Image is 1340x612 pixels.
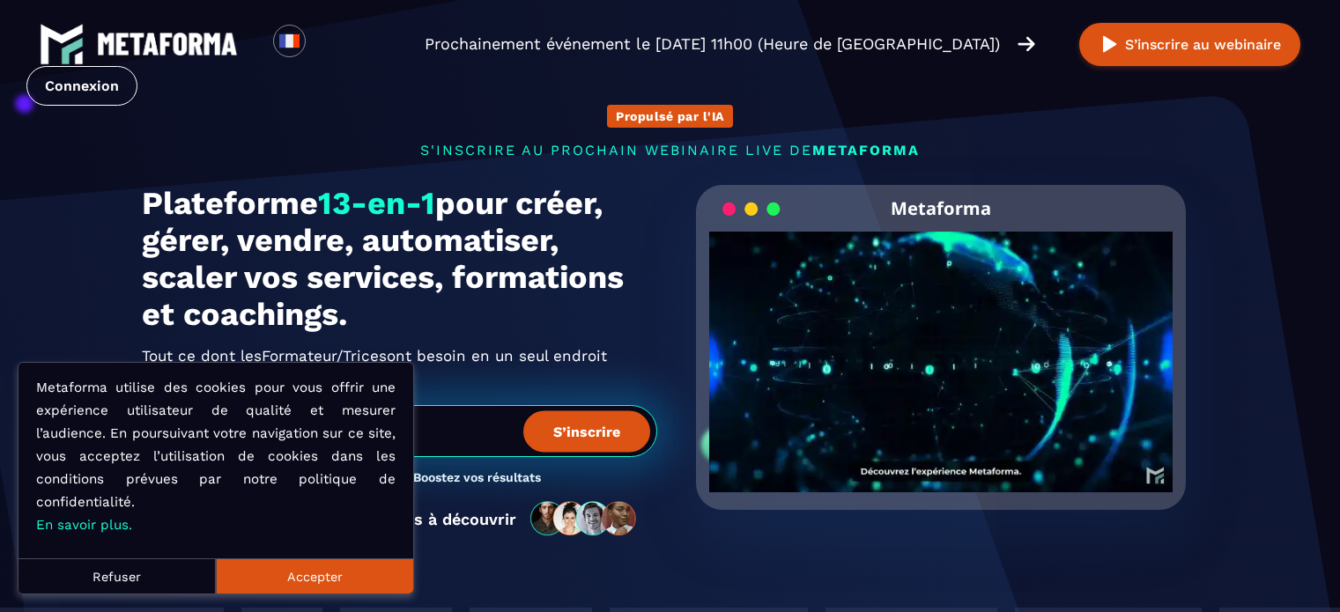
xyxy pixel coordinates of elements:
img: loading [722,201,781,218]
p: Prochainement événement le [DATE] 11h00 (Heure de [GEOGRAPHIC_DATA]) [425,32,1000,56]
input: Search for option [321,33,334,55]
h3: Boostez vos résultats [413,470,541,487]
div: Search for option [306,25,349,63]
h1: Plateforme pour créer, gérer, vendre, automatiser, scaler vos services, formations et coachings. [142,185,657,333]
img: community-people [525,500,643,537]
span: 13-en-1 [318,185,435,222]
img: logo [40,22,84,66]
button: S’inscrire [523,410,650,452]
img: fr [278,30,300,52]
button: Accepter [216,558,413,594]
a: En savoir plus. [36,517,132,533]
p: Metaforma utilise des cookies pour vous offrir une expérience utilisateur de qualité et mesurer l... [36,376,396,536]
button: S’inscrire au webinaire [1079,23,1300,66]
h2: Metaforma [891,185,991,232]
span: METAFORMA [812,142,920,159]
h2: Tout ce dont les ont besoin en un seul endroit [142,342,657,370]
a: Connexion [26,66,137,106]
p: s'inscrire au prochain webinaire live de [142,142,1199,159]
button: Refuser [19,558,216,594]
img: logo [97,33,238,55]
img: play [1099,33,1121,55]
video: Your browser does not support the video tag. [709,232,1173,463]
img: arrow-right [1018,34,1035,54]
span: Formateur/Trices [262,342,387,370]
